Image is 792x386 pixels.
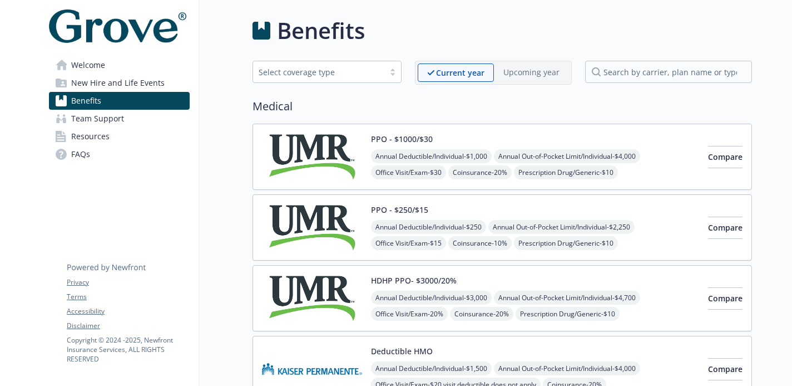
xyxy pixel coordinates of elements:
[49,74,190,92] a: New Hire and Life Events
[71,145,90,163] span: FAQs
[371,236,446,250] span: Office Visit/Exam - $15
[71,92,101,110] span: Benefits
[708,217,742,239] button: Compare
[503,66,560,78] p: Upcoming year
[49,56,190,74] a: Welcome
[708,146,742,168] button: Compare
[371,220,486,234] span: Annual Deductible/Individual - $250
[262,275,362,322] img: UMR carrier logo
[708,293,742,304] span: Compare
[371,291,492,305] span: Annual Deductible/Individual - $3,000
[371,275,457,286] button: HDHP PPO- $3000/20%
[450,307,513,321] span: Coinsurance - 20%
[448,236,512,250] span: Coinsurance - 10%
[67,306,189,316] a: Accessibility
[371,149,492,163] span: Annual Deductible/Individual - $1,000
[67,277,189,287] a: Privacy
[67,321,189,331] a: Disclaimer
[67,292,189,302] a: Terms
[494,149,640,163] span: Annual Out-of-Pocket Limit/Individual - $4,000
[494,361,640,375] span: Annual Out-of-Pocket Limit/Individual - $4,000
[448,165,512,179] span: Coinsurance - 20%
[71,74,165,92] span: New Hire and Life Events
[371,165,446,179] span: Office Visit/Exam - $30
[494,63,569,82] span: Upcoming year
[371,204,428,216] button: PPO - $250/$15
[49,110,190,128] a: Team Support
[277,14,365,47] h1: Benefits
[436,67,484,79] p: Current year
[708,152,742,162] span: Compare
[262,204,362,251] img: UMR carrier logo
[71,128,110,145] span: Resources
[585,61,752,83] input: search by carrier, plan name or type
[488,220,635,234] span: Annual Out-of-Pocket Limit/Individual - $2,250
[49,145,190,163] a: FAQs
[371,361,492,375] span: Annual Deductible/Individual - $1,500
[49,128,190,145] a: Resources
[494,291,640,305] span: Annual Out-of-Pocket Limit/Individual - $4,700
[708,287,742,310] button: Compare
[253,98,752,115] h2: Medical
[262,133,362,180] img: UMR carrier logo
[71,110,124,128] span: Team Support
[516,307,620,321] span: Prescription Drug/Generic - $10
[514,165,618,179] span: Prescription Drug/Generic - $10
[708,222,742,233] span: Compare
[49,92,190,110] a: Benefits
[708,364,742,374] span: Compare
[67,335,189,364] p: Copyright © 2024 - 2025 , Newfront Insurance Services, ALL RIGHTS RESERVED
[708,358,742,380] button: Compare
[371,345,433,357] button: Deductible HMO
[371,307,448,321] span: Office Visit/Exam - 20%
[371,133,433,145] button: PPO - $1000/$30
[71,56,105,74] span: Welcome
[259,66,379,78] div: Select coverage type
[514,236,618,250] span: Prescription Drug/Generic - $10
